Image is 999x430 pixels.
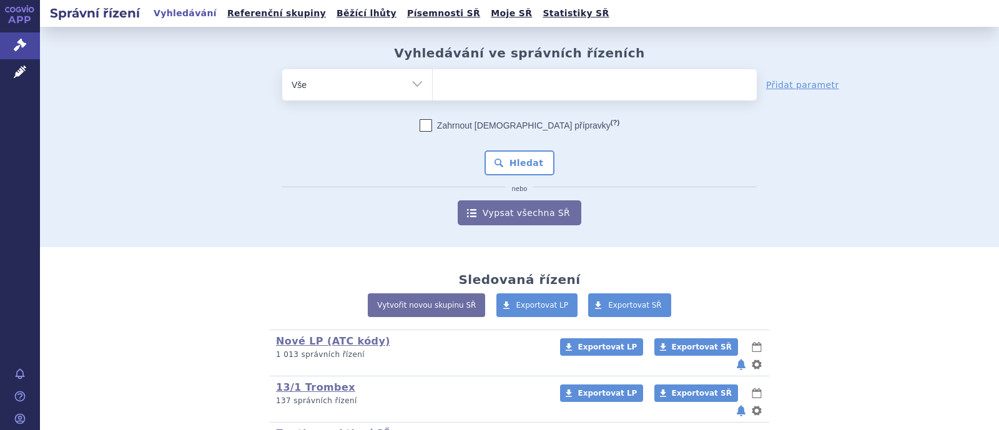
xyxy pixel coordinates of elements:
[40,4,150,22] h2: Správní řízení
[611,119,619,127] abbr: (?)
[750,386,763,401] button: lhůty
[560,338,643,356] a: Exportovat LP
[539,5,613,22] a: Statistiky SŘ
[496,293,578,317] a: Exportovat LP
[276,335,390,347] a: Nové LP (ATC kódy)
[672,389,732,398] span: Exportovat SŘ
[368,293,485,317] a: Vytvořit novou skupinu SŘ
[333,5,400,22] a: Běžící lhůty
[672,343,732,351] span: Exportovat SŘ
[150,5,220,22] a: Vyhledávání
[458,200,581,225] a: Vypsat všechna SŘ
[750,357,763,372] button: nastavení
[578,343,637,351] span: Exportovat LP
[420,119,619,132] label: Zahrnout [DEMOGRAPHIC_DATA] přípravky
[750,340,763,354] button: lhůty
[394,46,645,61] h2: Vyhledávání ve správních řízeních
[766,79,839,91] a: Přidat parametr
[735,357,747,372] button: notifikace
[485,150,555,175] button: Hledat
[516,301,569,310] span: Exportovat LP
[654,338,738,356] a: Exportovat SŘ
[608,301,662,310] span: Exportovat SŘ
[506,185,534,193] i: nebo
[654,384,738,402] a: Exportovat SŘ
[560,384,643,402] a: Exportovat LP
[276,396,544,406] p: 137 správních řízení
[458,272,580,287] h2: Sledovaná řízení
[276,381,355,393] a: 13/1 Trombex
[750,403,763,418] button: nastavení
[276,349,544,360] p: 1 013 správních řízení
[578,389,637,398] span: Exportovat LP
[403,5,484,22] a: Písemnosti SŘ
[224,5,330,22] a: Referenční skupiny
[588,293,671,317] a: Exportovat SŘ
[487,5,536,22] a: Moje SŘ
[735,403,747,418] button: notifikace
